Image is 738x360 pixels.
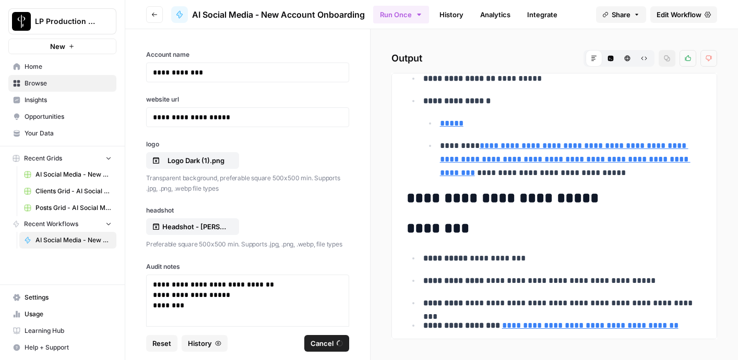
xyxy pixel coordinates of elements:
[612,9,630,20] span: Share
[8,8,116,34] button: Workspace: LP Production Workloads
[19,166,116,183] a: AI Social Media - New Account Onboarding [temp] Grid
[8,39,116,54] button: New
[8,306,116,322] a: Usage
[8,339,116,356] button: Help + Support
[35,187,112,196] span: Clients Grid - AI Social Media
[8,151,116,166] button: Recent Grids
[25,112,112,121] span: Opportunities
[433,6,470,23] a: History
[188,338,212,349] span: History
[19,183,116,200] a: Clients Grid - AI Social Media
[8,108,116,125] a: Opportunities
[25,79,112,88] span: Browse
[24,219,78,229] span: Recent Workflows
[25,95,112,105] span: Insights
[25,309,112,319] span: Usage
[8,75,116,92] a: Browse
[25,343,112,352] span: Help + Support
[146,218,239,235] button: Headshot - [PERSON_NAME].jpg
[25,293,112,302] span: Settings
[192,8,365,21] span: AI Social Media - New Account Onboarding
[35,203,112,213] span: Posts Grid - AI Social Media
[146,95,349,104] label: website url
[182,335,228,352] button: History
[162,155,229,166] p: Logo Dark (1).png
[8,322,116,339] a: Learning Hub
[8,92,116,108] a: Insights
[25,129,112,138] span: Your Data
[146,173,349,193] p: Transparent background, preferable square 500x500 min. Supports .jpg, .png, .webp file types
[50,41,65,52] span: New
[146,262,349,271] label: Audit notes
[373,6,429,23] button: Run Once
[12,12,31,31] img: LP Production Workloads Logo
[8,125,116,142] a: Your Data
[171,6,365,23] a: AI Social Media - New Account Onboarding
[35,235,112,245] span: AI Social Media - New Account Onboarding
[35,16,98,27] span: LP Production Workloads
[146,206,349,215] label: headshot
[146,152,239,169] button: Logo Dark (1).png
[146,239,349,250] p: Preferable square 500x500 min. Supports .jpg, .png, .webp, file types
[146,50,349,59] label: Account name
[657,9,701,20] span: Edit Workflow
[8,289,116,306] a: Settings
[304,335,349,352] button: Cancel
[650,6,717,23] a: Edit Workflow
[521,6,564,23] a: Integrate
[162,221,229,232] p: Headshot - [PERSON_NAME].jpg
[19,200,116,216] a: Posts Grid - AI Social Media
[25,326,112,336] span: Learning Hub
[146,140,349,149] label: logo
[596,6,646,23] button: Share
[35,170,112,179] span: AI Social Media - New Account Onboarding [temp] Grid
[391,50,717,67] h2: Output
[8,58,116,75] a: Home
[152,338,171,349] span: Reset
[25,62,112,71] span: Home
[311,338,334,349] span: Cancel
[8,216,116,232] button: Recent Workflows
[19,232,116,249] a: AI Social Media - New Account Onboarding
[146,335,177,352] button: Reset
[474,6,517,23] a: Analytics
[24,154,62,163] span: Recent Grids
